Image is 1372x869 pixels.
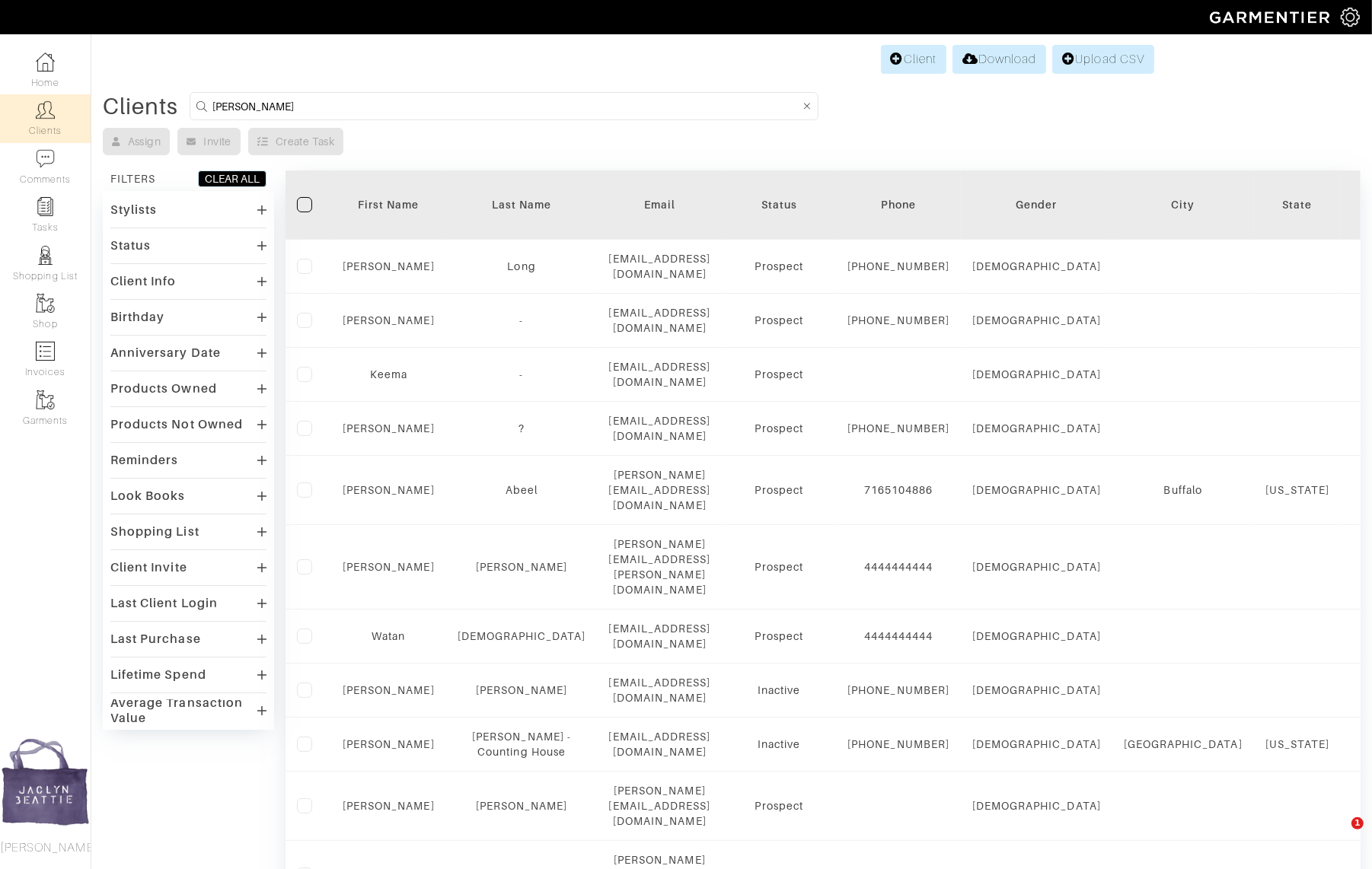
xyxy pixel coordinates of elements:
[520,314,524,326] a: -
[733,798,825,813] div: Prospect
[36,100,55,119] img: clients-icon-6bae9207a08558b7cb47a8932f037763ab4055f8c8b6bfacd5dc20c3e0201464.png
[1124,197,1243,212] div: City
[1320,817,1357,854] iframe: Intercom live chat
[110,202,157,218] div: Stylists
[110,667,206,683] div: Lifetime Spend
[212,97,799,116] input: Search by name, email, phone, city, or state
[370,368,407,380] a: Keema
[110,453,178,468] div: Reminders
[609,359,711,390] div: [EMAIL_ADDRESS][DOMAIN_NAME]
[847,683,949,698] div: [PHONE_NUMBER]
[847,629,949,644] div: 4444444444
[972,197,1101,212] div: Gender
[110,489,186,504] div: Look Books
[847,259,949,274] div: [PHONE_NUMBER]
[36,197,55,216] img: reminder-icon-8004d30b9f0a5d33ae49ab947aed9ed385cf756f9e5892f1edd6e32f2345188e.png
[609,783,711,829] div: [PERSON_NAME][EMAIL_ADDRESS][DOMAIN_NAME]
[343,684,435,696] a: [PERSON_NAME]
[343,314,435,326] a: [PERSON_NAME]
[972,421,1101,436] div: [DEMOGRAPHIC_DATA]
[476,561,568,573] a: [PERSON_NAME]
[520,368,524,380] a: -
[609,305,711,336] div: [EMAIL_ADDRESS][DOMAIN_NAME]
[110,238,151,253] div: Status
[609,621,711,651] div: [EMAIL_ADDRESS][DOMAIN_NAME]
[733,259,825,274] div: Prospect
[518,422,525,434] a: ?
[1351,817,1364,829] span: 1
[733,197,825,212] div: Status
[847,737,949,752] div: [PHONE_NUMBER]
[343,738,435,750] a: [PERSON_NAME]
[36,390,55,409] img: garments-icon-b7da505a4dc4fd61783c78ac3ca0ef83fa9d6f193b1c9dc38574b1d14d53ca28.png
[847,197,949,212] div: Phone
[110,345,221,361] div: Anniversary Date
[972,798,1101,813] div: [DEMOGRAPHIC_DATA]
[343,422,435,434] a: [PERSON_NAME]
[110,310,164,325] div: Birthday
[476,684,568,696] a: [PERSON_NAME]
[458,630,586,642] a: [DEMOGRAPHIC_DATA]
[343,197,435,212] div: First Name
[1052,45,1154,74] a: Upload CSV
[972,259,1101,274] div: [DEMOGRAPHIC_DATA]
[733,559,825,575] div: Prospect
[110,696,257,726] div: Average Transaction Value
[472,731,571,758] a: [PERSON_NAME] - Counting House
[343,561,435,573] a: [PERSON_NAME]
[36,246,55,265] img: stylists-icon-eb353228a002819b7ec25b43dbf5f0378dd9e0616d9560372ff212230b889e62.png
[110,381,217,396] div: Products Owned
[1202,4,1341,30] img: garmentier-logo-header-white-b43fb05a5012e4ada735d5af1a66efaba907eab6374d6393d1fbf88cb4ef424d.png
[372,630,405,642] a: Watan
[446,170,598,240] th: Toggle SortBy
[110,274,177,289] div: Client Info
[609,413,711,444] div: [EMAIL_ADDRESS][DOMAIN_NAME]
[972,482,1101,498] div: [DEMOGRAPHIC_DATA]
[1341,8,1360,27] img: gear-icon-white-bd11855cb880d31180b6d7d6211b90ccbf57a29d726f0c71d8c61bd08dd39cc2.png
[36,294,55,313] img: garments-icon-b7da505a4dc4fd61783c78ac3ca0ef83fa9d6f193b1c9dc38574b1d14d53ca28.png
[343,484,435,496] a: [PERSON_NAME]
[110,596,218,611] div: Last Client Login
[847,313,949,328] div: [PHONE_NUMBER]
[972,367,1101,382] div: [DEMOGRAPHIC_DATA]
[972,559,1101,575] div: [DEMOGRAPHIC_DATA]
[847,559,949,575] div: 4444444444
[1265,197,1330,212] div: State
[1265,482,1330,498] div: [US_STATE]
[1124,482,1243,498] div: Buffalo
[961,170,1112,240] th: Toggle SortBy
[733,421,825,436] div: Prospect
[722,170,836,240] th: Toggle SortBy
[103,99,178,114] div: Clients
[881,45,946,74] a: Client
[331,170,446,240] th: Toggle SortBy
[609,467,711,513] div: [PERSON_NAME][EMAIL_ADDRESS][DOMAIN_NAME]
[952,45,1046,74] a: Download
[609,729,711,759] div: [EMAIL_ADDRESS][DOMAIN_NAME]
[343,800,435,812] a: [PERSON_NAME]
[609,536,711,597] div: [PERSON_NAME][EMAIL_ADDRESS][PERSON_NAME][DOMAIN_NAME]
[36,342,55,361] img: orders-icon-0abe47150d42831381b5fb84f609e132dff9fe21cb692f30cb5eec754e2cba89.png
[733,482,825,498] div: Prospect
[198,170,266,187] button: CLEAR ALL
[36,53,55,72] img: dashboard-icon-dbcd8f5a0b271acd01030246c82b418ddd0df26cd7fceb0bd07c9910d44c42f6.png
[110,632,201,647] div: Last Purchase
[972,629,1101,644] div: [DEMOGRAPHIC_DATA]
[733,737,825,752] div: Inactive
[508,260,536,272] a: Long
[733,367,825,382] div: Prospect
[1265,737,1330,752] div: [US_STATE]
[847,421,949,436] div: [PHONE_NUMBER]
[343,260,435,272] a: [PERSON_NAME]
[972,313,1101,328] div: [DEMOGRAPHIC_DATA]
[609,675,711,705] div: [EMAIL_ADDRESS][DOMAIN_NAME]
[733,313,825,328] div: Prospect
[110,560,187,575] div: Client Invite
[36,149,55,168] img: comment-icon-a0a6a9ef722e966f86d9cbdc48e553b5cf19dbc54f86b18d962a5391bc8f6eb6.png
[733,683,825,698] div: Inactive
[458,197,586,212] div: Last Name
[847,482,949,498] div: 7165104886
[110,417,243,432] div: Products Not Owned
[609,251,711,282] div: [EMAIL_ADDRESS][DOMAIN_NAME]
[110,171,155,186] div: FILTERS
